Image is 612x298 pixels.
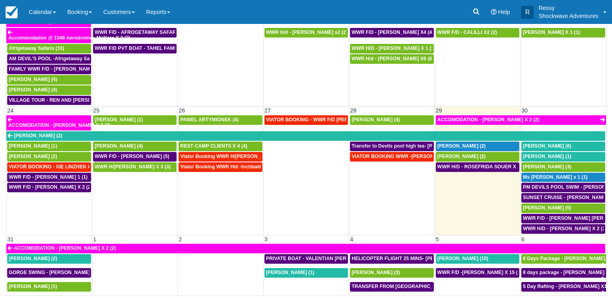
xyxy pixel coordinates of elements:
[435,236,440,243] span: 5
[352,256,481,261] span: HELICOPTER FLIGHT 25 MINS- [PERSON_NAME] X1 (1)
[538,4,598,12] p: Ressy
[7,183,91,192] a: WWR F/D - [PERSON_NAME] X 2 (2)
[349,107,357,114] span: 28
[6,107,14,114] span: 24
[7,142,91,151] a: [PERSON_NAME] (1)
[9,270,106,275] span: GORGE SWING - [PERSON_NAME] X 2 (2)
[7,268,91,278] a: GORGE SWING - [PERSON_NAME] X 2 (2)
[350,115,433,125] a: [PERSON_NAME] (4)
[521,203,605,213] a: [PERSON_NAME] (5)
[523,154,571,159] span: [PERSON_NAME] (1)
[350,28,433,37] a: WWR F/D - [PERSON_NAME] X4 (4)
[437,164,528,170] span: WWR H/D - ROSEFRIDA SOUER X 2 (2)
[264,107,272,114] span: 27
[9,56,115,61] span: AM DEVIL'S POOL -Afrigetaway Safaris X5 (5)
[264,268,348,278] a: [PERSON_NAME] (1)
[93,28,177,37] a: WWR F/D - AFROGETAWAY SAFARIS X5 (5)
[7,96,91,105] a: VILLAGE TOUR - REN AND [PERSON_NAME] X4 (4)
[436,142,519,151] a: [PERSON_NAME] (2)
[521,142,605,151] a: [PERSON_NAME] (6)
[7,282,91,292] a: [PERSON_NAME] (1)
[266,30,348,35] span: WWR H/d - [PERSON_NAME] x2 (2)
[95,154,169,159] span: WWR F/D - [PERSON_NAME] (5)
[436,254,519,264] a: [PERSON_NAME] (15)
[350,142,433,151] a: Transfer to Devils pool high tea- [PERSON_NAME] X4 (4)
[9,97,129,103] span: VILLAGE TOUR - REN AND [PERSON_NAME] X4 (4)
[7,173,91,182] a: WWR F/D - [PERSON_NAME] 1 (1)
[178,107,186,114] span: 26
[179,142,262,151] a: REST CAMP CLIENTS X 4 (4)
[264,236,268,243] span: 3
[6,28,91,43] a: Accommodation @ 1048 Aerodrome - MaNare X 2 (2)
[521,183,605,192] a: PM DEVILS POOL SWIM - [PERSON_NAME] X 2 (2)
[179,115,262,125] a: PAWEL ARTYMIONEK (4)
[95,45,197,51] span: WWR F/D PVT BOAT - TAHEL FAMILY x 5 (1)
[264,115,348,125] a: VIATOR BOOKING - WWR F/D [PERSON_NAME] X 2 (3)
[352,154,467,159] span: VIATOR BOOKING WWR -[PERSON_NAME] X2 (2)
[9,174,87,180] span: WWR F/D - [PERSON_NAME] 1 (1)
[498,9,510,15] span: Help
[93,44,177,53] a: WWR F/D PVT BOAT - TAHEL FAMILY x 5 (1)
[92,236,97,243] span: 1
[521,152,605,162] a: [PERSON_NAME] (1)
[95,143,143,149] span: [PERSON_NAME] (4)
[437,117,539,122] span: ACCOMODATION - [PERSON_NAME] X 2 (2)
[437,154,486,159] span: [PERSON_NAME] (2)
[352,45,435,51] span: WWR H/D - [PERSON_NAME] X 1 (1)
[179,162,262,172] a: Viator Booking WWR H/d -Inchbald [PERSON_NAME] X 4 (4)
[350,54,433,64] a: WWR H/d - [PERSON_NAME] X6 (6)
[521,173,605,182] a: Ms [PERSON_NAME] x 1 (1)
[521,268,606,278] a: 8 days package - [PERSON_NAME] X1 (1)
[266,117,393,122] span: VIATOR BOOKING - WWR F/D [PERSON_NAME] X 2 (3)
[7,54,91,64] a: AM DEVIL'S POOL -Afrigetaway Safaris X5 (5)
[7,152,91,162] a: [PERSON_NAME] (2)
[523,174,588,180] span: Ms [PERSON_NAME] x 1 (1)
[180,154,292,159] span: Viator Booking WWR H/[PERSON_NAME] X 8 (8)
[350,268,433,278] a: [PERSON_NAME] (3)
[6,115,91,130] a: ACCOMODATION - [PERSON_NAME] X 2 (2)
[6,131,605,141] a: [PERSON_NAME] (2)
[521,193,605,203] a: SUNSET CRUISE - [PERSON_NAME] X1 (5)
[521,224,605,234] a: WWR H/D - [PERSON_NAME] X 2 (2)
[9,77,57,82] span: [PERSON_NAME] (4)
[7,85,91,95] a: [PERSON_NAME] (4)
[491,9,497,15] i: Help
[9,143,57,149] span: [PERSON_NAME] (1)
[95,30,195,35] span: WWR F/D - AFROGETAWAY SAFARIS X5 (5)
[7,75,91,85] a: [PERSON_NAME] (4)
[9,184,92,190] span: WWR F/D - [PERSON_NAME] X 2 (2)
[14,245,116,251] span: ACCOMODATION - [PERSON_NAME] X 2 (2)
[523,226,607,231] span: WWR H/D - [PERSON_NAME] X 2 (2)
[521,162,605,172] a: [PERSON_NAME] (3)
[350,152,433,162] a: VIATOR BOOKING WWR -[PERSON_NAME] X2 (2)
[436,162,519,172] a: WWR H/D - ROSEFRIDA SOUER X 2 (2)
[521,107,529,114] span: 30
[437,30,497,35] span: WWR F/D - CALILLI X2 (2)
[521,6,534,19] div: R
[9,256,57,261] span: [PERSON_NAME] (2)
[95,117,143,122] span: [PERSON_NAME] (1)
[178,236,183,243] span: 2
[9,154,57,159] span: [PERSON_NAME] (2)
[350,44,433,53] a: WWR H/D - [PERSON_NAME] X 1 (1)
[352,270,400,275] span: [PERSON_NAME] (3)
[437,256,489,261] span: [PERSON_NAME] (15)
[9,66,109,72] span: FAMILY WWR F/D - [PERSON_NAME] X4 (4)
[523,30,580,35] span: [PERSON_NAME] X 1 (1)
[14,133,62,138] span: [PERSON_NAME] (2)
[437,270,525,275] span: WWR F/D -[PERSON_NAME] X 15 (15)
[93,142,177,151] a: [PERSON_NAME] (4)
[352,30,433,35] span: WWR F/D - [PERSON_NAME] X4 (4)
[179,152,262,162] a: Viator Booking WWR H/[PERSON_NAME] X 8 (8)
[436,152,519,162] a: [PERSON_NAME] (2)
[266,256,391,261] span: PRIVATE BOAT - VALENTIAN [PERSON_NAME] X 4 (4)
[7,44,91,53] a: Afrigetaway Safaris (10)
[6,236,14,243] span: 31
[180,117,238,122] span: PAWEL ARTYMIONEK (4)
[7,65,91,74] a: FAMILY WWR F/D - [PERSON_NAME] X4 (4)
[7,162,91,172] a: VIATOR BOOKING - XIE LINZHEN X4 (4)
[435,107,443,114] span: 29
[6,6,18,18] img: checkfront-main-nav-mini-logo.png
[352,143,483,149] span: Transfer to Devils pool high tea- [PERSON_NAME] X4 (4)
[92,107,100,114] span: 25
